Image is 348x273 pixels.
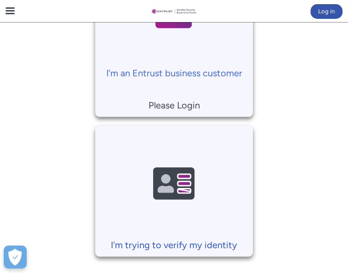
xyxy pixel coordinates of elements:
img: Contact Support [130,135,217,233]
button: Open Preferences [4,245,27,268]
a: I'm trying to verify my identity [95,125,253,252]
p: I'm trying to verify my identity [100,238,248,252]
p: Please Login [100,98,248,112]
div: Cookie Preferences [4,245,27,268]
p: I'm an Entrust business customer [100,66,248,80]
button: Log in [310,4,342,19]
